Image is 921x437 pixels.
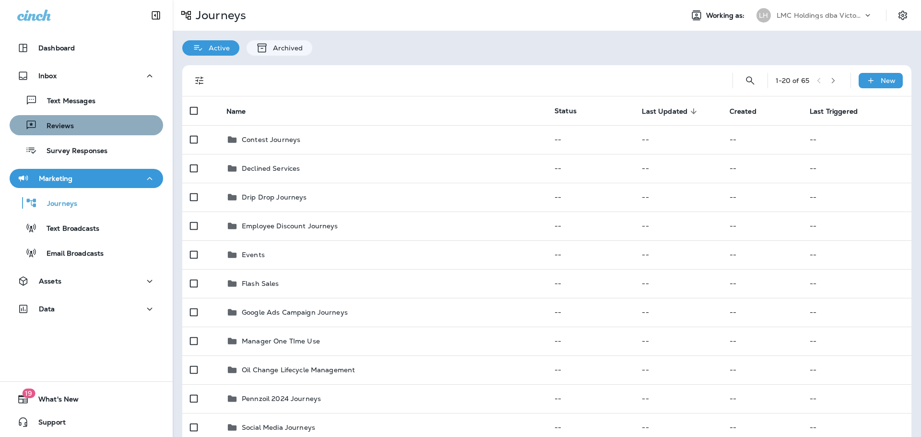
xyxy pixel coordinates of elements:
[802,384,911,413] td: --
[722,269,802,298] td: --
[634,269,721,298] td: --
[802,327,911,355] td: --
[810,107,858,116] span: Last Triggered
[722,327,802,355] td: --
[10,90,163,110] button: Text Messages
[242,193,307,201] p: Drip Drop Journeys
[38,72,57,80] p: Inbox
[37,200,77,209] p: Journeys
[10,66,163,85] button: Inbox
[547,212,634,240] td: --
[802,183,911,212] td: --
[10,193,163,213] button: Journeys
[10,243,163,263] button: Email Broadcasts
[802,355,911,384] td: --
[547,125,634,154] td: --
[722,298,802,327] td: --
[802,154,911,183] td: --
[37,122,74,131] p: Reviews
[10,169,163,188] button: Marketing
[142,6,169,25] button: Collapse Sidebar
[38,44,75,52] p: Dashboard
[642,107,700,116] span: Last Updated
[242,136,300,143] p: Contest Journeys
[547,154,634,183] td: --
[741,71,760,90] button: Search Journeys
[756,8,771,23] div: LH
[268,44,303,52] p: Archived
[634,212,721,240] td: --
[10,38,163,58] button: Dashboard
[242,251,265,259] p: Events
[706,12,747,20] span: Working as:
[634,240,721,269] td: --
[802,298,911,327] td: --
[722,183,802,212] td: --
[10,218,163,238] button: Text Broadcasts
[242,337,320,345] p: Manager One TIme Use
[37,147,107,156] p: Survey Responses
[37,224,99,234] p: Text Broadcasts
[192,8,246,23] p: Journeys
[634,384,721,413] td: --
[242,222,338,230] p: Employee Discount Journeys
[242,280,279,287] p: Flash Sales
[547,327,634,355] td: --
[634,327,721,355] td: --
[634,355,721,384] td: --
[722,355,802,384] td: --
[29,418,66,430] span: Support
[242,395,321,402] p: Pennzoil 2024 Journeys
[242,308,348,316] p: Google Ads Campaign Journeys
[39,175,72,182] p: Marketing
[894,7,911,24] button: Settings
[634,298,721,327] td: --
[204,44,230,52] p: Active
[776,77,809,84] div: 1 - 20 of 65
[226,107,246,116] span: Name
[547,298,634,327] td: --
[190,71,209,90] button: Filters
[37,249,104,259] p: Email Broadcasts
[10,413,163,432] button: Support
[802,269,911,298] td: --
[10,272,163,291] button: Assets
[22,389,35,398] span: 19
[777,12,863,19] p: LMC Holdings dba Victory Lane Quick Oil Change
[39,305,55,313] p: Data
[547,384,634,413] td: --
[37,97,95,106] p: Text Messages
[547,355,634,384] td: --
[730,107,769,116] span: Created
[722,154,802,183] td: --
[29,395,79,407] span: What's New
[722,240,802,269] td: --
[242,165,300,172] p: Declined Services
[10,299,163,319] button: Data
[242,366,355,374] p: Oil Change Lifecycle Management
[39,277,61,285] p: Assets
[242,424,315,431] p: Social Media Journeys
[555,106,577,115] span: Status
[10,390,163,409] button: 19What's New
[802,125,911,154] td: --
[547,269,634,298] td: --
[547,240,634,269] td: --
[634,125,721,154] td: --
[634,183,721,212] td: --
[881,77,896,84] p: New
[802,240,911,269] td: --
[730,107,756,116] span: Created
[10,115,163,135] button: Reviews
[722,212,802,240] td: --
[722,125,802,154] td: --
[634,154,721,183] td: --
[802,212,911,240] td: --
[642,107,687,116] span: Last Updated
[10,140,163,160] button: Survey Responses
[547,183,634,212] td: --
[226,107,259,116] span: Name
[810,107,870,116] span: Last Triggered
[722,384,802,413] td: --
